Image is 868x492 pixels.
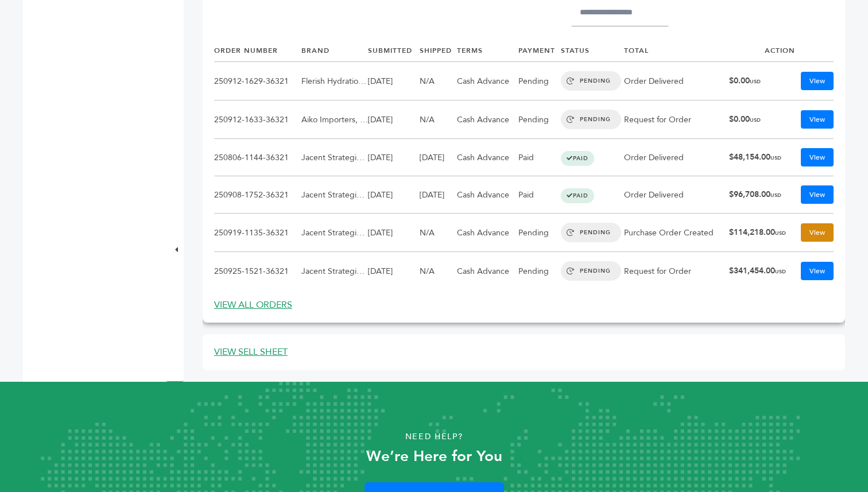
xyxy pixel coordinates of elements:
[770,192,781,199] span: USD
[301,176,368,214] td: Jacent Strategic Manufacturing, LLC
[775,230,786,237] span: USD
[775,268,786,275] span: USD
[368,139,420,176] td: [DATE]
[368,100,420,139] td: [DATE]
[301,214,368,252] td: Jacent Strategic Manufacturing, LLC
[457,62,518,100] td: Cash Advance
[44,428,825,445] p: Need Help?
[801,148,834,166] a: View
[420,100,457,139] td: N/A
[457,100,518,139] td: Cash Advance
[624,214,728,252] td: Purchase Order Created
[750,117,761,123] span: USD
[518,100,561,139] td: Pending
[561,261,621,281] span: PENDING
[801,262,834,280] a: View
[624,252,728,290] td: Request for Order
[561,188,594,203] span: PAID
[561,71,621,91] span: PENDING
[624,100,728,139] td: Request for Order
[214,114,289,125] a: 250912-1633-36321
[214,40,301,61] th: ORDER NUMBER
[420,40,457,61] th: SHIPPED
[518,252,561,290] td: Pending
[729,252,796,290] td: $341,454.00
[420,252,457,290] td: N/A
[214,299,292,311] a: VIEW ALL ORDERS
[518,214,561,252] td: Pending
[214,76,289,87] a: 250912-1629-36321
[457,139,518,176] td: Cash Advance
[729,176,796,214] td: $96,708.00
[214,346,288,358] a: VIEW SELL SHEET
[561,110,621,129] span: PENDING
[301,252,368,290] td: Jacent Strategic Manufacturing, LLC
[801,110,834,129] a: View
[518,176,561,214] td: Paid
[368,62,420,100] td: [DATE]
[624,139,728,176] td: Order Delivered
[457,176,518,214] td: Cash Advance
[301,100,368,139] td: Aiko Importers, Inc.
[368,252,420,290] td: [DATE]
[214,152,289,163] a: 250806-1144-36321
[801,185,834,204] a: View
[801,223,834,242] a: View
[214,266,289,277] a: 250925-1521-36321
[518,62,561,100] td: Pending
[729,40,796,61] th: ACTION
[366,446,502,467] strong: We’re Here for You
[729,62,796,100] td: $0.00
[457,214,518,252] td: Cash Advance
[420,176,457,214] td: [DATE]
[770,154,781,161] span: USD
[214,227,289,238] a: 250919-1135-36321
[624,176,728,214] td: Order Delivered
[214,189,289,200] a: 250908-1752-36321
[624,40,728,61] th: TOTAL
[801,72,834,90] a: View
[457,252,518,290] td: Cash Advance
[750,78,761,85] span: USD
[518,40,561,61] th: PAYMENT
[624,62,728,100] td: Order Delivered
[729,214,796,252] td: $114,218.00
[729,100,796,139] td: $0.00
[301,62,368,100] td: Flerish Hydration, Inc.
[368,214,420,252] td: [DATE]
[561,223,621,242] span: PENDING
[457,40,518,61] th: TERMS
[420,214,457,252] td: N/A
[518,139,561,176] td: Paid
[561,151,594,166] span: PAID
[368,176,420,214] td: [DATE]
[420,139,457,176] td: [DATE]
[301,139,368,176] td: Jacent Strategic Manufacturing, LLC
[420,62,457,100] td: N/A
[301,40,368,61] th: BRAND
[368,40,420,61] th: SUBMITTED
[561,40,624,61] th: STATUS
[729,139,796,176] td: $48,154.00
